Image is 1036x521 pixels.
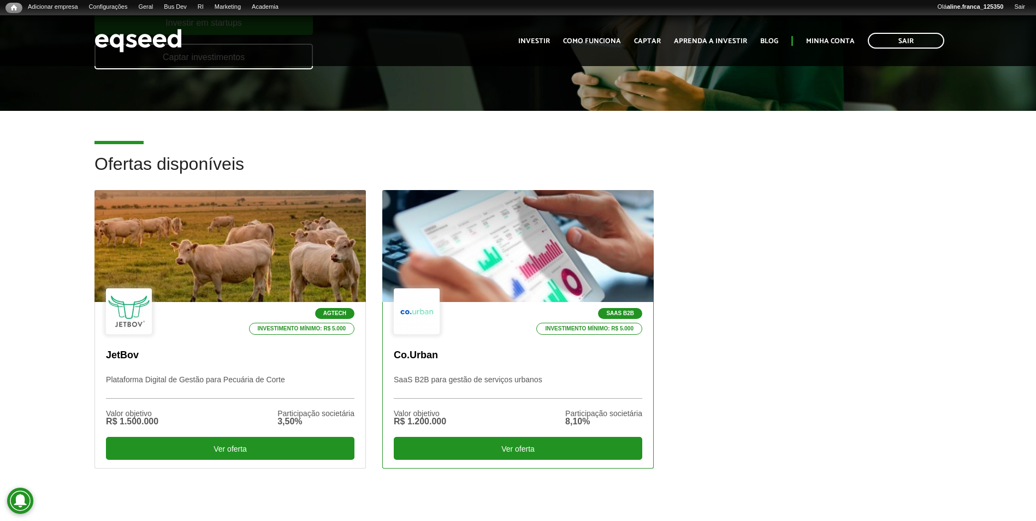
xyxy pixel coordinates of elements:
[106,410,158,417] div: Valor objetivo
[947,3,1004,10] strong: aline.franca_125350
[394,375,642,399] p: SaaS B2B para gestão de serviços urbanos
[249,323,355,335] p: Investimento mínimo: R$ 5.000
[246,3,284,11] a: Academia
[394,417,446,426] div: R$ 1.200.000
[565,417,642,426] div: 8,10%
[22,3,84,11] a: Adicionar empresa
[382,190,654,469] a: SaaS B2B Investimento mínimo: R$ 5.000 Co.Urban SaaS B2B para gestão de serviços urbanos Valor ob...
[277,410,354,417] div: Participação societária
[634,38,661,45] a: Captar
[674,38,747,45] a: Aprenda a investir
[394,410,446,417] div: Valor objetivo
[518,38,550,45] a: Investir
[868,33,944,49] a: Sair
[94,190,366,469] a: Agtech Investimento mínimo: R$ 5.000 JetBov Plataforma Digital de Gestão para Pecuária de Corte V...
[94,26,182,55] img: EqSeed
[133,3,158,11] a: Geral
[394,350,642,362] p: Co.Urban
[158,3,192,11] a: Bus Dev
[106,437,354,460] div: Ver oferta
[94,155,942,190] h2: Ofertas disponíveis
[106,417,158,426] div: R$ 1.500.000
[1009,3,1031,11] a: Sair
[565,410,642,417] div: Participação societária
[394,437,642,460] div: Ver oferta
[209,3,246,11] a: Marketing
[106,350,354,362] p: JetBov
[806,38,855,45] a: Minha conta
[760,38,778,45] a: Blog
[277,417,354,426] div: 3,50%
[932,3,1009,11] a: Oláaline.franca_125350
[106,375,354,399] p: Plataforma Digital de Gestão para Pecuária de Corte
[5,3,22,13] a: Início
[536,323,642,335] p: Investimento mínimo: R$ 5.000
[11,4,17,11] span: Início
[315,308,354,319] p: Agtech
[598,308,642,319] p: SaaS B2B
[192,3,209,11] a: RI
[563,38,621,45] a: Como funciona
[84,3,133,11] a: Configurações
